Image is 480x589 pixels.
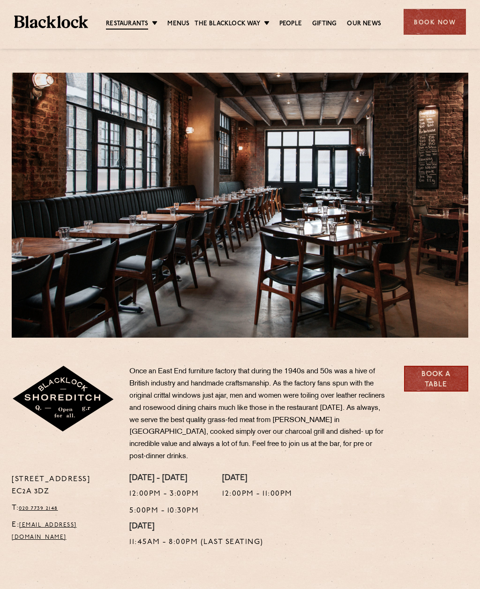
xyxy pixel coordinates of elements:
[12,522,77,540] a: [EMAIL_ADDRESS][DOMAIN_NAME]
[167,19,189,29] a: Menus
[129,366,390,463] p: Once an East End furniture factory that during the 1940s and 50s was a hive of British industry a...
[129,505,199,517] p: 5:00pm - 10:30pm
[129,522,263,532] h4: [DATE]
[404,366,468,392] a: Book a Table
[12,502,115,514] p: T:
[106,19,148,30] a: Restaurants
[222,488,292,500] p: 12:00pm - 11:00pm
[195,19,260,29] a: The Blacklock Way
[222,474,292,484] h4: [DATE]
[129,488,199,500] p: 12:00pm - 3:00pm
[14,15,88,28] img: BL_Textured_Logo-footer-cropped.svg
[404,9,466,35] div: Book Now
[12,519,115,544] p: E:
[129,474,199,484] h4: [DATE] - [DATE]
[279,19,302,29] a: People
[19,506,58,511] a: 020 7739 2148
[12,474,115,498] p: [STREET_ADDRESS] EC2A 3DZ
[347,19,381,29] a: Our News
[12,366,115,433] img: Shoreditch-stamp-v2-default.svg
[129,536,263,549] p: 11:45am - 8:00pm (Last seating)
[312,19,337,29] a: Gifting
